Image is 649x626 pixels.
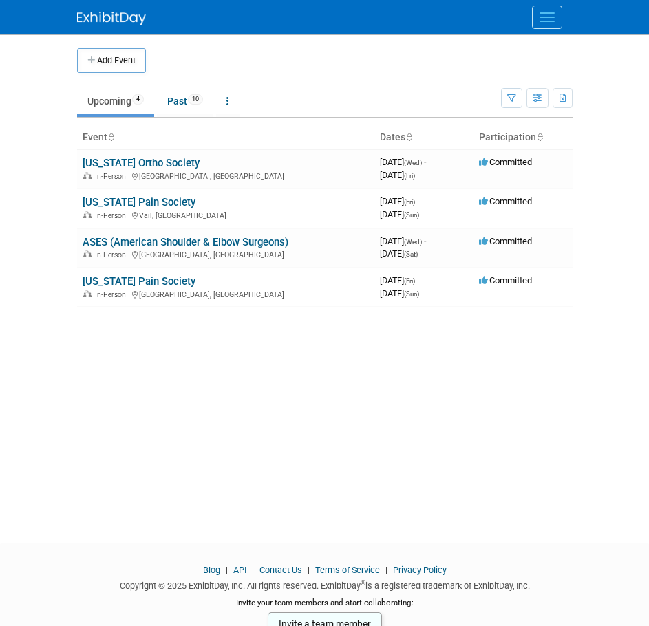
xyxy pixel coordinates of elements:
span: [DATE] [380,288,419,299]
span: Committed [479,196,532,206]
span: In-Person [95,250,130,259]
img: In-Person Event [83,172,92,179]
span: [DATE] [380,236,426,246]
a: Sort by Start Date [405,131,412,142]
a: ASES (American Shoulder & Elbow Surgeons) [83,236,288,248]
span: | [304,565,313,575]
span: (Fri) [404,198,415,206]
span: | [382,565,391,575]
div: Copyright © 2025 ExhibitDay, Inc. All rights reserved. ExhibitDay is a registered trademark of Ex... [77,576,573,592]
button: Add Event [77,48,146,73]
a: [US_STATE] Ortho Society [83,157,200,169]
span: 10 [188,94,203,105]
a: Blog [203,565,220,575]
span: (Sun) [404,290,419,298]
span: [DATE] [380,275,419,285]
a: [US_STATE] Pain Society [83,196,195,208]
span: Committed [479,275,532,285]
a: Privacy Policy [393,565,447,575]
img: ExhibitDay [77,12,146,25]
a: Contact Us [259,565,302,575]
span: (Fri) [404,172,415,180]
span: In-Person [95,290,130,299]
span: (Fri) [404,277,415,285]
span: 4 [132,94,144,105]
span: (Sun) [404,211,419,219]
div: [GEOGRAPHIC_DATA], [GEOGRAPHIC_DATA] [83,248,369,259]
span: - [424,157,426,167]
span: (Wed) [404,159,422,166]
span: - [417,275,419,285]
a: [US_STATE] Pain Society [83,275,195,288]
img: In-Person Event [83,211,92,218]
div: Vail, [GEOGRAPHIC_DATA] [83,209,369,220]
sup: ® [361,579,365,587]
img: In-Person Event [83,290,92,297]
span: [DATE] [380,196,419,206]
span: Committed [479,236,532,246]
a: API [233,565,246,575]
th: Event [77,126,374,149]
img: In-Person Event [83,250,92,257]
a: Sort by Participation Type [536,131,543,142]
div: Invite your team members and start collaborating: [77,597,573,618]
span: [DATE] [380,157,426,167]
a: Past10 [157,88,213,114]
span: [DATE] [380,170,415,180]
a: Sort by Event Name [107,131,114,142]
th: Participation [474,126,573,149]
span: - [417,196,419,206]
span: (Sat) [404,250,418,258]
a: Upcoming4 [77,88,154,114]
button: Menu [532,6,562,29]
span: In-Person [95,211,130,220]
span: In-Person [95,172,130,181]
span: Committed [479,157,532,167]
div: [GEOGRAPHIC_DATA], [GEOGRAPHIC_DATA] [83,288,369,299]
th: Dates [374,126,474,149]
div: [GEOGRAPHIC_DATA], [GEOGRAPHIC_DATA] [83,170,369,181]
span: (Wed) [404,238,422,246]
span: | [248,565,257,575]
span: - [424,236,426,246]
span: | [222,565,231,575]
a: Terms of Service [315,565,380,575]
span: [DATE] [380,248,418,259]
span: [DATE] [380,209,419,219]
